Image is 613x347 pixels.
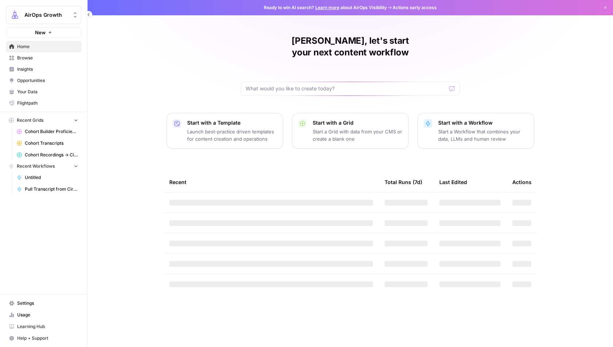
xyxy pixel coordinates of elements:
[6,161,81,172] button: Recent Workflows
[6,332,81,344] button: Help + Support
[17,323,78,330] span: Learning Hub
[14,137,81,149] a: Cohort Transcripts
[6,297,81,309] a: Settings
[25,186,78,192] span: Pull Transcript from Circle
[187,128,277,143] p: Launch best-practice driven templates for content creation and operations
[6,52,81,64] a: Browse
[315,5,339,10] a: Learn more
[438,119,528,126] p: Start with a Workflow
[17,77,78,84] span: Opportunities
[25,140,78,147] span: Cohort Transcripts
[512,172,532,192] div: Actions
[14,172,81,183] a: Untitled
[438,128,528,143] p: Start a Workflow that combines your data, LLMs and human review
[292,113,409,149] button: Start with a GridStart a Grid with data from your CMS or create a blank one
[14,149,81,161] a: Cohort Recordings -> Circle Automation
[6,309,81,321] a: Usage
[24,11,69,19] span: AirOps Growth
[17,55,78,61] span: Browse
[25,128,78,135] span: Cohort Builder Proficiency Scorer
[264,4,387,11] span: Ready to win AI search? about AirOps Visibility
[17,312,78,318] span: Usage
[187,119,277,126] p: Start with a Template
[17,117,43,124] span: Recent Grids
[17,335,78,342] span: Help + Support
[6,6,81,24] button: Workspace: AirOps Growth
[17,300,78,307] span: Settings
[6,97,81,109] a: Flightpath
[313,128,402,143] p: Start a Grid with data from your CMS or create a blank one
[241,35,460,58] h1: [PERSON_NAME], let's start your next content workflow
[6,321,81,332] a: Learning Hub
[8,8,22,22] img: AirOps Growth Logo
[6,63,81,75] a: Insights
[6,115,81,126] button: Recent Grids
[25,152,78,158] span: Cohort Recordings -> Circle Automation
[385,172,422,192] div: Total Runs (7d)
[417,113,534,149] button: Start with a WorkflowStart a Workflow that combines your data, LLMs and human review
[14,126,81,137] a: Cohort Builder Proficiency Scorer
[169,172,373,192] div: Recent
[6,41,81,52] a: Home
[25,174,78,181] span: Untitled
[14,183,81,195] a: Pull Transcript from Circle
[246,85,446,92] input: What would you like to create today?
[35,29,46,36] span: New
[439,172,467,192] div: Last Edited
[17,100,78,106] span: Flightpath
[6,27,81,38] button: New
[17,163,55,169] span: Recent Workflows
[393,4,437,11] span: Actions early access
[17,89,78,95] span: Your Data
[17,43,78,50] span: Home
[313,119,402,126] p: Start with a Grid
[6,75,81,86] a: Opportunities
[17,66,78,73] span: Insights
[166,113,283,149] button: Start with a TemplateLaunch best-practice driven templates for content creation and operations
[6,86,81,98] a: Your Data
